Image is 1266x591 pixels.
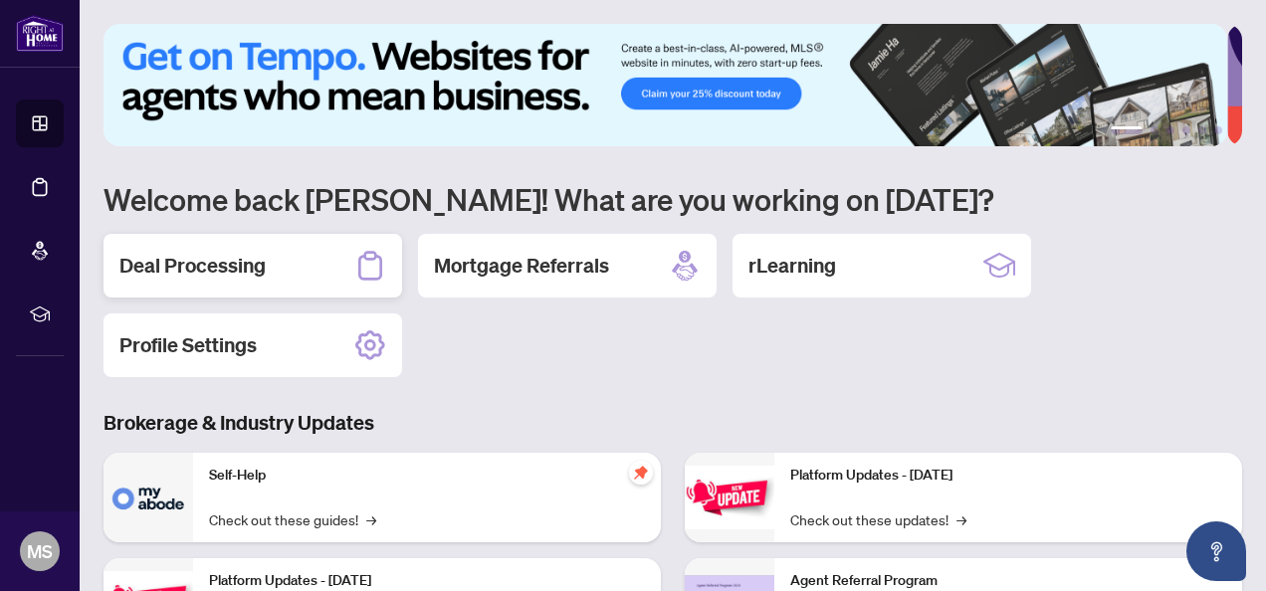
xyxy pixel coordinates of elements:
[209,465,645,487] p: Self-Help
[685,466,774,528] img: Platform Updates - June 23, 2025
[1186,521,1246,581] button: Open asap
[748,252,836,280] h2: rLearning
[1111,126,1143,134] button: 1
[27,537,53,565] span: MS
[119,252,266,280] h2: Deal Processing
[956,508,966,530] span: →
[1182,126,1190,134] button: 4
[119,331,257,359] h2: Profile Settings
[104,409,1242,437] h3: Brokerage & Industry Updates
[104,24,1227,146] img: Slide 0
[209,508,376,530] a: Check out these guides!→
[1198,126,1206,134] button: 5
[1151,126,1159,134] button: 2
[790,508,966,530] a: Check out these updates!→
[1166,126,1174,134] button: 3
[1214,126,1222,134] button: 6
[104,453,193,542] img: Self-Help
[434,252,609,280] h2: Mortgage Referrals
[366,508,376,530] span: →
[629,461,653,485] span: pushpin
[16,15,64,52] img: logo
[104,180,1242,218] h1: Welcome back [PERSON_NAME]! What are you working on [DATE]?
[790,465,1226,487] p: Platform Updates - [DATE]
